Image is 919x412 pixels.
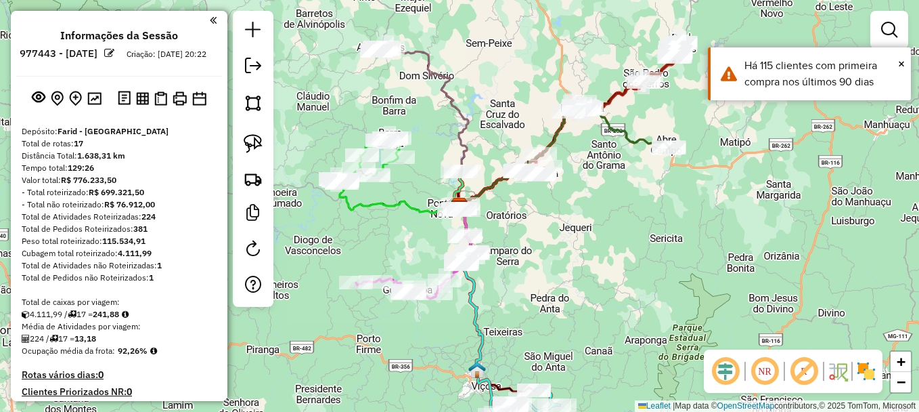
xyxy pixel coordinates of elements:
[238,164,268,194] a: Criar rota
[133,89,152,107] button: Visualizar relatório de Roteirização
[627,75,660,89] div: Atividade não roteirizada - SUPERMERCADO ENTRE R
[240,16,267,47] a: Nova sessão e pesquisa
[240,199,267,230] a: Criar modelo
[876,16,903,43] a: Exibir filtros
[93,309,119,319] strong: 241,88
[77,150,125,161] strong: 1.638,31 km
[98,369,104,381] strong: 0
[74,138,83,148] strong: 17
[22,260,217,272] div: Total de Atividades não Roteirizadas:
[122,310,129,318] i: Meta Caixas/viagem: 1,00 Diferença: 240,88
[891,352,911,372] a: Zoom in
[827,360,849,382] img: Fluxo de ruas
[22,211,217,223] div: Total de Atividades Roteirizadas:
[22,235,217,247] div: Peso total roteirizado:
[189,89,209,108] button: Disponibilidade de veículos
[104,199,155,209] strong: R$ 76.912,00
[74,333,96,344] strong: 13,18
[115,88,133,109] button: Logs desbloquear sessão
[170,89,189,108] button: Imprimir Rotas
[118,346,148,356] strong: 92,26%
[85,89,104,107] button: Otimizar todas as rotas
[22,272,217,284] div: Total de Pedidos não Roteirizados:
[49,335,58,343] i: Total de rotas
[20,47,97,60] h6: 977443 - [DATE]
[48,88,66,109] button: Centralizar mapa no depósito ou ponto de apoio
[22,310,30,318] i: Cubagem total roteirizado
[68,163,94,173] strong: 129:26
[22,333,217,345] div: 224 / 17 =
[127,386,132,398] strong: 0
[149,272,154,283] strong: 1
[638,401,671,411] a: Leaflet
[60,29,178,42] h4: Informações da Sessão
[29,87,48,109] button: Exibir sessão original
[150,347,157,355] em: Média calculada utilizando a maior ocupação (%Peso ou %Cubagem) de cada rota da sessão. Rotas cro...
[898,54,905,74] button: Close
[22,162,217,174] div: Tempo total:
[22,296,217,308] div: Total de caixas por viagem:
[22,150,217,162] div: Distância Total:
[22,346,115,356] span: Ocupação média da frota:
[104,48,114,58] em: Alterar nome da sessão
[788,355,820,388] span: Exibir rótulo
[898,56,905,71] span: ×
[210,12,217,28] a: Clique aqui para minimizar o painel
[244,94,263,112] img: Selecionar atividades - polígono
[22,186,217,199] div: - Total roteirizado:
[22,199,217,211] div: - Total não roteirizado:
[891,372,911,392] a: Zoom out
[855,360,877,382] img: Exibir/Ocultar setores
[22,321,217,333] div: Média de Atividades por viagem:
[22,174,217,186] div: Valor total:
[635,400,919,412] div: Map data © contributors,© 2025 TomTom, Microsoft
[244,134,263,153] img: Selecionar atividades - laço
[141,211,156,222] strong: 224
[22,125,217,138] div: Depósito:
[673,401,675,411] span: |
[118,248,152,258] strong: 4.111,99
[22,223,217,235] div: Total de Pedidos Roteirizados:
[68,310,76,318] i: Total de rotas
[58,126,169,136] strong: Farid - [GEOGRAPHIC_DATA]
[89,187,144,197] strong: R$ 699.321,50
[244,169,263,188] img: Criar rota
[748,355,781,388] span: Ocultar NR
[66,88,85,109] button: Adicionar Atividades
[157,260,162,270] strong: 1
[468,361,486,379] img: PA VICOSA
[22,386,217,398] h4: Clientes Priorizados NR:
[152,89,170,108] button: Visualizar Romaneio
[22,308,217,321] div: 4.111,99 / 17 =
[897,353,905,370] span: +
[102,236,145,246] strong: 115.534,91
[744,58,901,90] div: Há 115 clientes com primeira compra nos últimos 90 dias
[22,138,217,150] div: Total de rotas:
[133,224,148,234] strong: 381
[451,197,468,215] img: Farid - Ponte Nova
[22,335,30,343] i: Total de Atividades
[22,369,217,381] h4: Rotas vários dias:
[709,355,742,388] span: Ocultar deslocamento
[61,175,116,185] strong: R$ 776.233,50
[121,48,212,60] div: Criação: [DATE] 20:22
[717,401,775,411] a: OpenStreetMap
[240,235,267,266] a: Reroteirizar Sessão
[240,52,267,83] a: Exportar sessão
[897,373,905,390] span: −
[22,247,217,260] div: Cubagem total roteirizado:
